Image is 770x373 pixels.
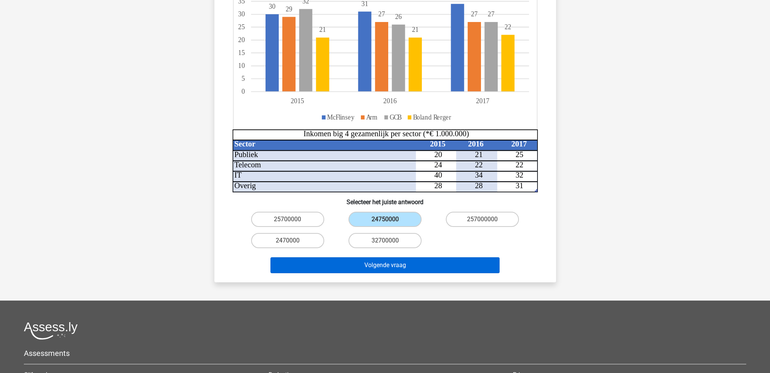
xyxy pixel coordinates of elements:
[24,349,746,358] h5: Assessments
[269,2,275,10] tspan: 30
[238,49,245,57] tspan: 15
[446,212,519,227] label: 257000000
[504,23,511,31] tspan: 22
[511,140,526,148] tspan: 2017
[515,161,523,169] tspan: 22
[348,212,422,227] label: 24750000
[348,233,422,248] label: 32700000
[434,171,442,179] tspan: 40
[434,161,442,169] tspan: 24
[226,192,544,206] h6: Selecteer het juiste antwoord
[430,140,445,148] tspan: 2015
[241,75,245,83] tspan: 5
[475,181,483,190] tspan: 28
[238,36,245,44] tspan: 20
[251,233,324,248] label: 2470000
[475,161,483,169] tspan: 22
[234,161,261,169] tspan: Telecom
[238,23,245,31] tspan: 25
[234,171,242,179] tspan: IT
[303,129,469,138] tspan: Inkomen big 4 gezamenlijk per sector (*€ 1.000.000)
[234,181,256,190] tspan: Overig
[291,97,489,105] tspan: 201520162017
[515,171,523,179] tspan: 32
[234,150,258,159] tspan: Publiek
[434,181,442,190] tspan: 28
[251,212,324,227] label: 25700000
[395,13,402,20] tspan: 26
[270,257,500,273] button: Volgende vraag
[378,10,477,18] tspan: 2727
[468,140,483,148] tspan: 2016
[327,113,355,121] tspan: McFlinsey
[389,113,401,121] tspan: GCB
[234,140,255,148] tspan: Sector
[487,10,494,18] tspan: 27
[475,171,483,179] tspan: 34
[413,113,451,121] tspan: Boland Rerger
[24,322,78,340] img: Assessly logo
[366,113,377,121] tspan: Arm
[238,10,245,18] tspan: 30
[434,150,442,159] tspan: 20
[241,88,245,96] tspan: 0
[286,5,292,13] tspan: 29
[515,181,523,190] tspan: 31
[319,26,418,34] tspan: 2121
[515,150,523,159] tspan: 25
[475,150,483,159] tspan: 21
[238,62,245,70] tspan: 10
